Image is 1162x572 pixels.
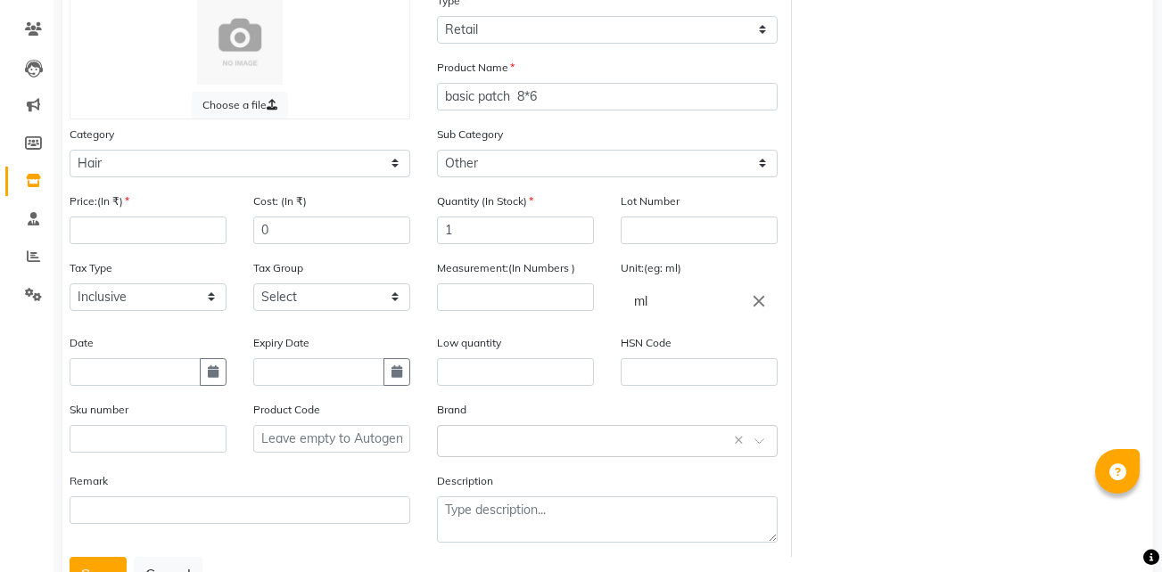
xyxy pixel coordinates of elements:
[621,193,680,209] label: Lot Number
[253,335,309,351] label: Expiry Date
[70,193,129,209] label: Price:(In ₹)
[192,92,288,118] label: Choose a file
[437,335,501,351] label: Low quantity
[437,402,466,418] label: Brand
[253,425,410,453] input: Leave empty to Autogenerate
[749,291,769,311] i: Close
[437,473,493,489] label: Description
[437,127,503,143] label: Sub Category
[253,402,320,418] label: Product Code
[437,260,575,276] label: Measurement:(In Numbers )
[70,335,94,351] label: Date
[70,260,112,276] label: Tax Type
[621,335,672,351] label: HSN Code
[734,431,749,450] span: Clear all
[437,193,533,209] label: Quantity (In Stock)
[253,193,307,209] label: Cost: (In ₹)
[253,260,303,276] label: Tax Group
[621,260,681,276] label: Unit:(eg: ml)
[437,60,515,76] label: Product Name
[70,473,108,489] label: Remark
[70,402,128,418] label: Sku number
[70,127,114,143] label: Category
